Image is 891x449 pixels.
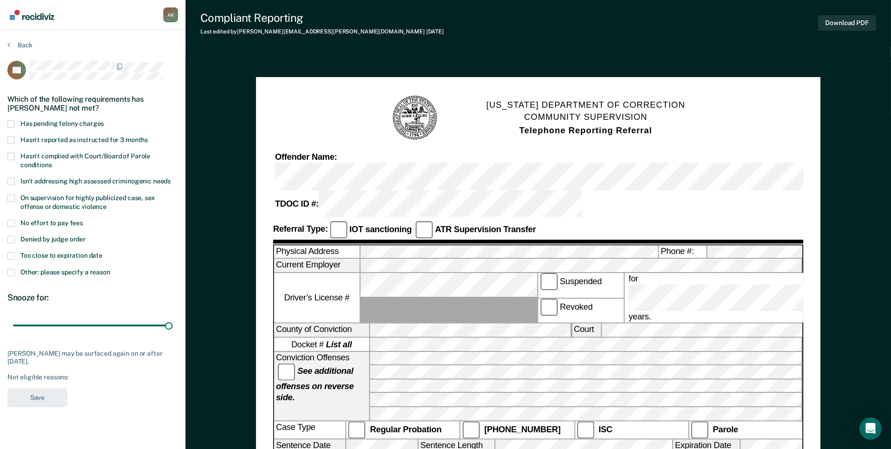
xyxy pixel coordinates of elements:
span: Hasn't reported as instructed for 3 months [20,136,148,143]
span: Has pending felony charges [20,120,104,127]
strong: See additional offenses on reverse side. [276,366,354,402]
label: County of Conviction [274,324,369,337]
strong: Regular Probation [370,424,442,434]
button: Download PDF [818,15,876,31]
strong: Offender Name: [275,152,337,162]
div: A K [163,7,178,22]
input: See additional offenses on reverse side. [278,363,295,381]
label: Suspended [538,273,624,298]
strong: Referral Type: [273,224,328,234]
span: [DATE] [426,28,444,35]
div: Case Type [274,421,346,439]
strong: Telephone Reporting Referral [519,125,653,135]
label: Phone #: [659,245,706,258]
input: Suspended [540,273,558,291]
strong: ATR Supervision Transfer [435,224,536,234]
div: Snooze for: [7,293,178,303]
input: Parole [691,421,709,439]
span: Other: please specify a reason [20,268,110,276]
div: Conviction Offenses [274,351,369,420]
label: Driver’s License # [274,273,359,323]
span: Docket # [291,338,352,350]
strong: List all [326,339,352,349]
input: Regular Probation [348,421,366,439]
span: On supervision for highly publicized case, sex offense or domestic violence [20,194,155,210]
span: Too close to expiration date [20,252,103,259]
label: Revoked [538,299,624,323]
div: Not eligible reasons: [7,373,178,381]
div: Compliant Reporting [200,11,444,25]
strong: Parole [713,424,738,434]
input: IOT sanctioning [330,221,347,239]
label: Physical Address [274,245,359,258]
button: Profile dropdown button [163,7,178,22]
div: Last edited by [PERSON_NAME][EMAIL_ADDRESS][PERSON_NAME][DOMAIN_NAME] [200,28,444,35]
button: Save [7,388,67,407]
strong: IOT sanctioning [349,224,411,234]
h1: [US_STATE] DEPARTMENT OF CORRECTION COMMUNITY SUPERVISION [487,99,686,137]
span: No effort to pay fees [20,219,83,227]
img: TN Seal [391,94,439,142]
strong: TDOC ID #: [275,199,319,208]
label: Court [572,324,600,337]
input: ATR Supervision Transfer [416,221,433,239]
strong: [PHONE_NUMBER] [484,424,560,434]
div: [PERSON_NAME] may be surfaced again on or after [DATE]. [7,350,178,365]
input: ISC [577,421,595,439]
span: Denied by judge order [20,235,86,243]
button: Back [7,41,32,49]
div: Open Intercom Messenger [859,417,882,440]
span: Hasn't complied with Court/Board of Parole conditions [20,152,150,169]
input: Revoked [540,299,558,316]
label: Current Employer [274,259,359,272]
strong: ISC [599,424,613,434]
img: Recidiviz [10,10,54,20]
input: [PHONE_NUMBER] [462,421,480,439]
span: Isn't addressing high assessed criminogenic needs [20,177,171,185]
div: Which of the following requirements has [PERSON_NAME] not met? [7,87,178,120]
